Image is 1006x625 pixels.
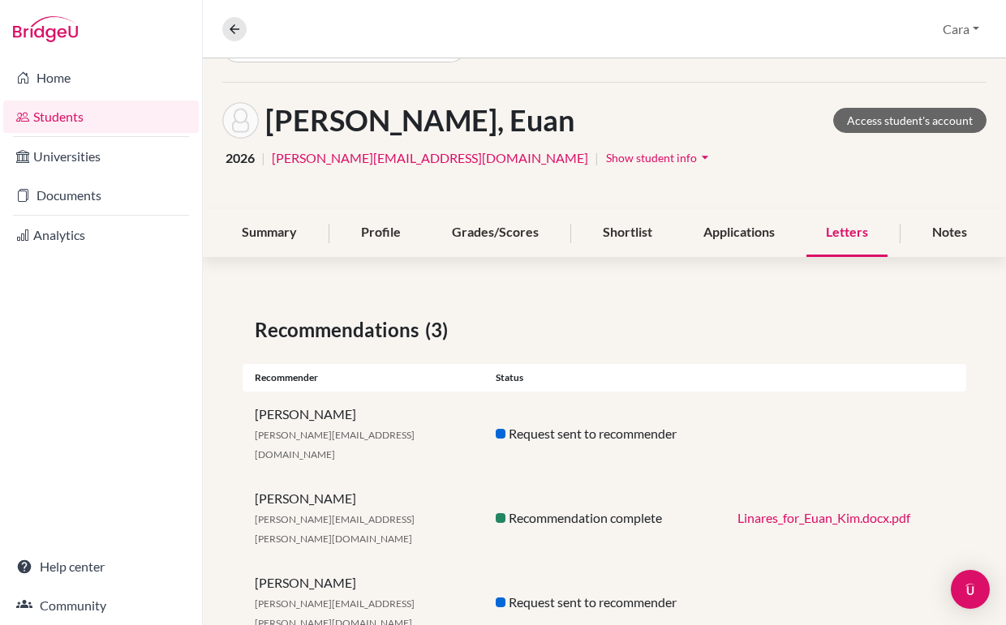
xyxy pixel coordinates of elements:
[484,424,724,443] div: Request sent to recommender
[222,102,259,139] img: Euan Kim Perdomo's avatar
[3,179,199,212] a: Documents
[425,315,454,345] span: (3)
[935,14,987,45] button: Cara
[255,315,425,345] span: Recommendations
[605,145,714,170] button: Show student infoarrow_drop_down
[951,570,990,609] div: Open Intercom Messenger
[806,209,888,257] div: Letters
[222,209,316,257] div: Summary
[243,489,484,547] div: [PERSON_NAME]
[3,219,199,251] a: Analytics
[583,209,672,257] div: Shortlist
[697,149,713,165] i: arrow_drop_down
[606,151,697,165] span: Show student info
[484,508,724,528] div: Recommendation complete
[684,209,794,257] div: Applications
[913,209,987,257] div: Notes
[484,593,724,612] div: Request sent to recommender
[3,589,199,622] a: Community
[255,429,415,460] span: [PERSON_NAME][EMAIL_ADDRESS][DOMAIN_NAME]
[255,513,415,545] span: [PERSON_NAME][EMAIL_ADDRESS][PERSON_NAME][DOMAIN_NAME]
[261,148,265,168] span: |
[243,405,484,463] div: [PERSON_NAME]
[833,108,987,133] a: Access student's account
[226,148,255,168] span: 2026
[484,370,724,385] div: Status
[3,62,199,94] a: Home
[3,550,199,583] a: Help center
[342,209,420,257] div: Profile
[737,510,910,525] a: Linares_for_Euan_Kim.docx.pdf
[272,148,588,168] a: [PERSON_NAME][EMAIL_ADDRESS][DOMAIN_NAME]
[265,103,574,138] h1: [PERSON_NAME], Euan
[3,140,199,173] a: Universities
[3,101,199,133] a: Students
[432,209,558,257] div: Grades/Scores
[13,16,78,42] img: Bridge-U
[595,148,599,168] span: |
[243,370,484,385] div: Recommender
